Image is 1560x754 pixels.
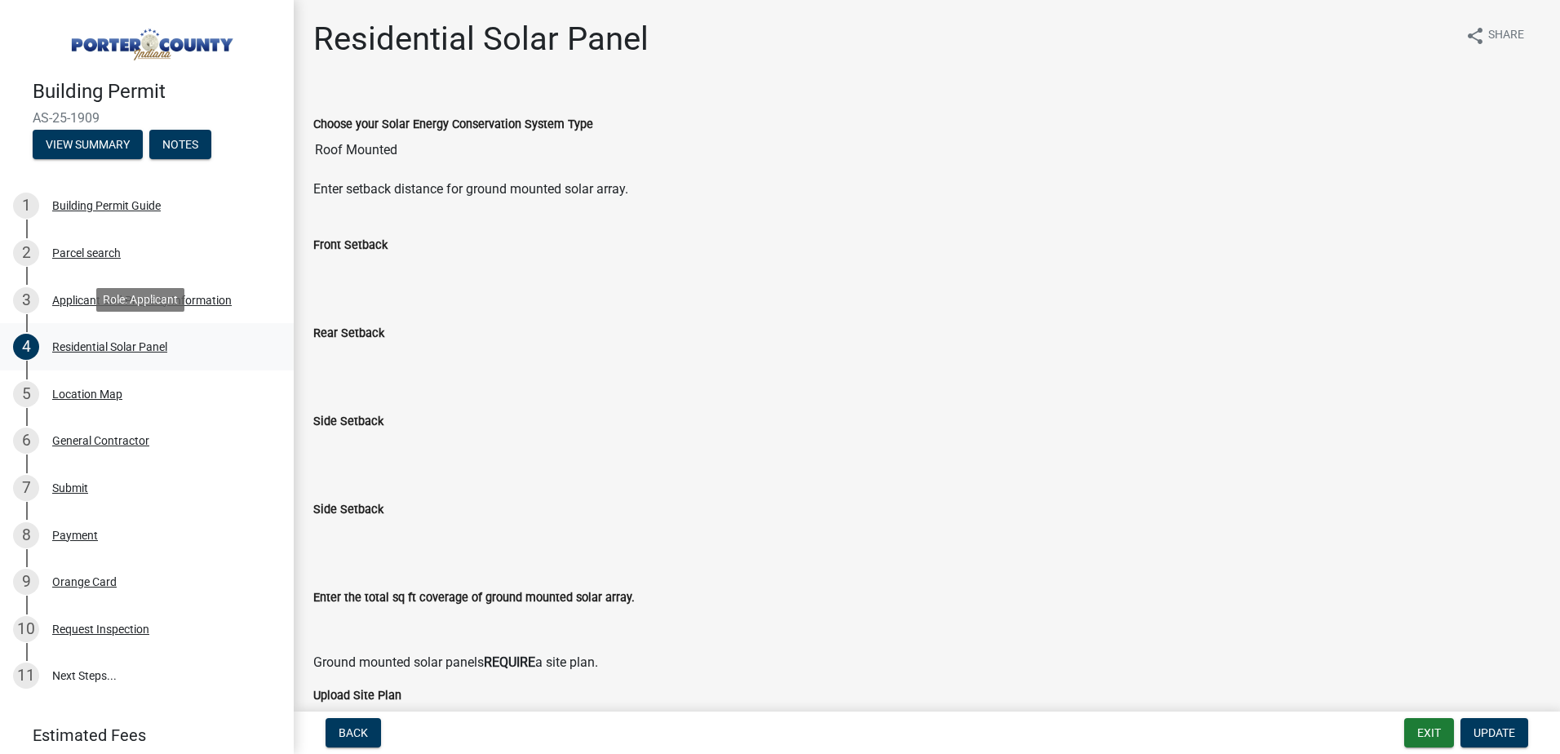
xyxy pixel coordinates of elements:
div: Orange Card [52,576,117,588]
div: 1 [13,193,39,219]
div: 6 [13,428,39,454]
button: Back [326,718,381,747]
div: 8 [13,522,39,548]
label: Enter the total sq ft coverage of ground mounted solar array. [313,592,635,604]
label: Front Setback [313,240,388,251]
button: Update [1460,718,1528,747]
strong: REQUIRE [484,654,535,670]
h4: Building Permit [33,80,281,104]
label: Side Setback [313,504,383,516]
span: AS-25-1909 [33,110,261,126]
div: Building Permit Guide [52,200,161,211]
div: Request Inspection [52,623,149,635]
span: Update [1474,726,1515,739]
span: Share [1488,26,1524,46]
div: 9 [13,569,39,595]
p: Ground mounted solar panels a site plan. [313,653,1540,672]
div: Payment [52,530,98,541]
div: General Contractor [52,435,149,446]
div: Residential Solar Panel [52,341,167,353]
button: Notes [149,130,211,159]
p: Enter setback distance for ground mounted solar array. [313,180,1540,199]
div: Location Map [52,388,122,400]
div: 11 [13,663,39,689]
label: Rear Setback [313,328,384,339]
div: 3 [13,287,39,313]
div: Applicant and Property Information [52,295,232,306]
label: Side Setback [313,416,383,428]
i: share [1465,26,1485,46]
wm-modal-confirm: Notes [149,139,211,152]
h1: Residential Solar Panel [313,20,649,59]
button: Exit [1404,718,1454,747]
div: 2 [13,240,39,266]
div: Parcel search [52,247,121,259]
button: View Summary [33,130,143,159]
span: Back [339,726,368,739]
label: Choose your Solar Energy Conservation System Type [313,119,593,131]
div: 4 [13,334,39,360]
button: shareShare [1452,20,1537,51]
div: Role: Applicant [96,288,184,312]
div: 7 [13,475,39,501]
wm-modal-confirm: Summary [33,139,143,152]
div: Submit [52,482,88,494]
img: Porter County, Indiana [33,17,268,63]
a: Estimated Fees [13,719,268,752]
div: 10 [13,616,39,642]
div: 5 [13,381,39,407]
label: Upload Site Plan [313,690,401,702]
